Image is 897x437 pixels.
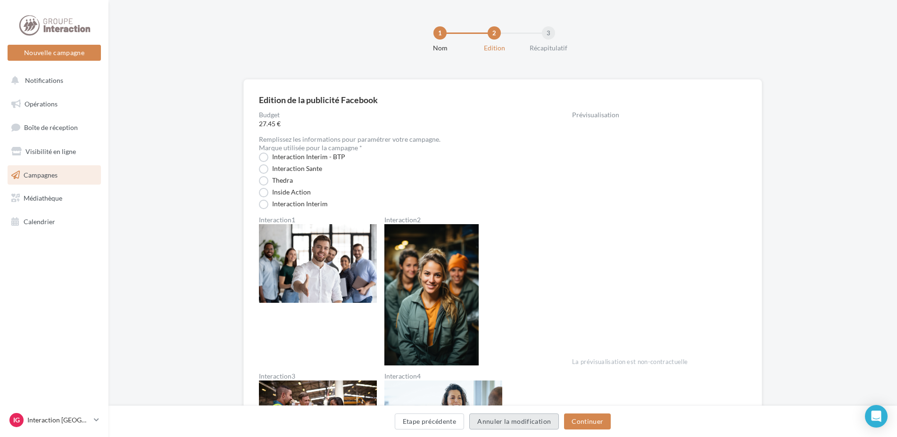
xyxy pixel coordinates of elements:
div: Récapitulatif [518,43,579,53]
div: La prévisualisation est non-contractuelle [572,354,747,366]
label: Thedra [259,176,293,186]
a: Visibilité en ligne [6,142,103,162]
label: Interaction Interim [259,200,328,209]
img: Interaction1 [259,224,377,303]
label: Interaction Sante [259,164,322,174]
div: 2 [488,26,501,40]
a: Médiathèque [6,188,103,208]
label: Interaction3 [259,373,377,380]
span: Médiathèque [24,194,62,202]
span: IG [13,415,20,425]
label: Interaction4 [384,373,502,380]
button: Etape précédente [395,413,465,429]
span: Calendrier [24,218,55,226]
label: Interaction Interim - BTP [259,153,345,162]
a: Calendrier [6,212,103,232]
span: Boîte de réception [24,123,78,131]
div: 1 [433,26,447,40]
button: Continuer [564,413,611,429]
button: Nouvelle campagne [8,45,101,61]
span: Notifications [25,76,63,84]
a: Campagnes [6,165,103,185]
img: Interaction2 [384,224,479,365]
span: 27.45 € [259,119,542,129]
label: Marque utilisée pour la campagne * [259,145,362,151]
div: Nom [410,43,470,53]
div: Edition [464,43,524,53]
div: Prévisualisation [572,112,747,118]
span: Visibilité en ligne [25,147,76,155]
label: Interaction2 [384,217,479,223]
label: Budget [259,112,542,118]
label: Inside Action [259,188,311,197]
div: Open Intercom Messenger [865,405,888,428]
span: Opérations [25,100,58,108]
span: Campagnes [24,170,58,178]
a: Boîte de réception [6,117,103,138]
button: Annuler la modification [469,413,559,429]
label: Interaction1 [259,217,377,223]
div: Remplissez les informations pour paramétrer votre campagne. [259,136,542,143]
a: IG Interaction [GEOGRAPHIC_DATA] [8,411,101,429]
p: Interaction [GEOGRAPHIC_DATA] [27,415,90,425]
button: Notifications [6,71,99,90]
div: Edition de la publicité Facebook [259,96,378,104]
div: 3 [542,26,555,40]
a: Opérations [6,94,103,114]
